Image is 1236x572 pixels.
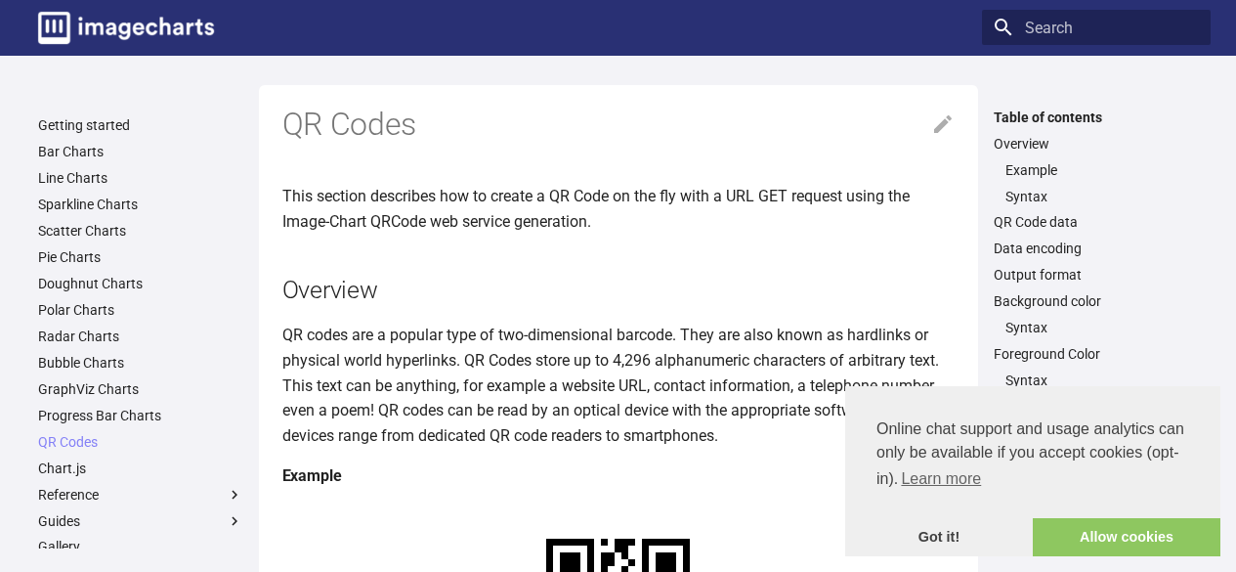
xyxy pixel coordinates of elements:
[38,433,243,451] a: QR Codes
[38,143,243,160] a: Bar Charts
[38,512,243,530] label: Guides
[282,273,955,307] h2: Overview
[282,184,955,234] p: This section describes how to create a QR Code on the fly with a URL GET request using the Image-...
[30,4,222,52] a: Image-Charts documentation
[1005,372,1199,389] a: Syntax
[994,161,1199,205] nav: Overview
[282,105,955,146] h1: QR Codes
[1005,161,1199,179] a: Example
[982,109,1211,417] nav: Table of contents
[38,486,243,504] label: Reference
[994,135,1199,153] a: Overview
[898,464,984,494] a: learn more about cookies
[994,292,1199,310] a: Background color
[876,418,1189,494] span: Online chat support and usage analytics can only be available if you accept cookies (opt-in).
[38,12,214,44] img: logo
[38,301,243,319] a: Polar Charts
[1033,518,1220,557] a: allow cookies
[994,266,1199,284] a: Output format
[1005,319,1199,336] a: Syntax
[38,275,243,292] a: Doughnut Charts
[38,169,243,187] a: Line Charts
[38,380,243,398] a: GraphViz Charts
[982,10,1211,45] input: Search
[994,372,1199,389] nav: Foreground Color
[1005,188,1199,205] a: Syntax
[845,518,1033,557] a: dismiss cookie message
[38,248,243,266] a: Pie Charts
[994,240,1199,257] a: Data encoding
[38,116,243,134] a: Getting started
[38,538,243,555] a: Gallery
[38,222,243,240] a: Scatter Charts
[282,323,955,448] p: QR codes are a popular type of two-dimensional barcode. They are also known as hardlinks or physi...
[982,109,1211,126] label: Table of contents
[38,354,243,372] a: Bubble Charts
[38,328,243,345] a: Radar Charts
[994,319,1199,336] nav: Background color
[994,213,1199,231] a: QR Code data
[38,196,243,213] a: Sparkline Charts
[282,463,955,489] h4: Example
[38,460,243,477] a: Chart.js
[38,407,243,424] a: Progress Bar Charts
[845,386,1220,556] div: cookieconsent
[994,345,1199,363] a: Foreground Color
